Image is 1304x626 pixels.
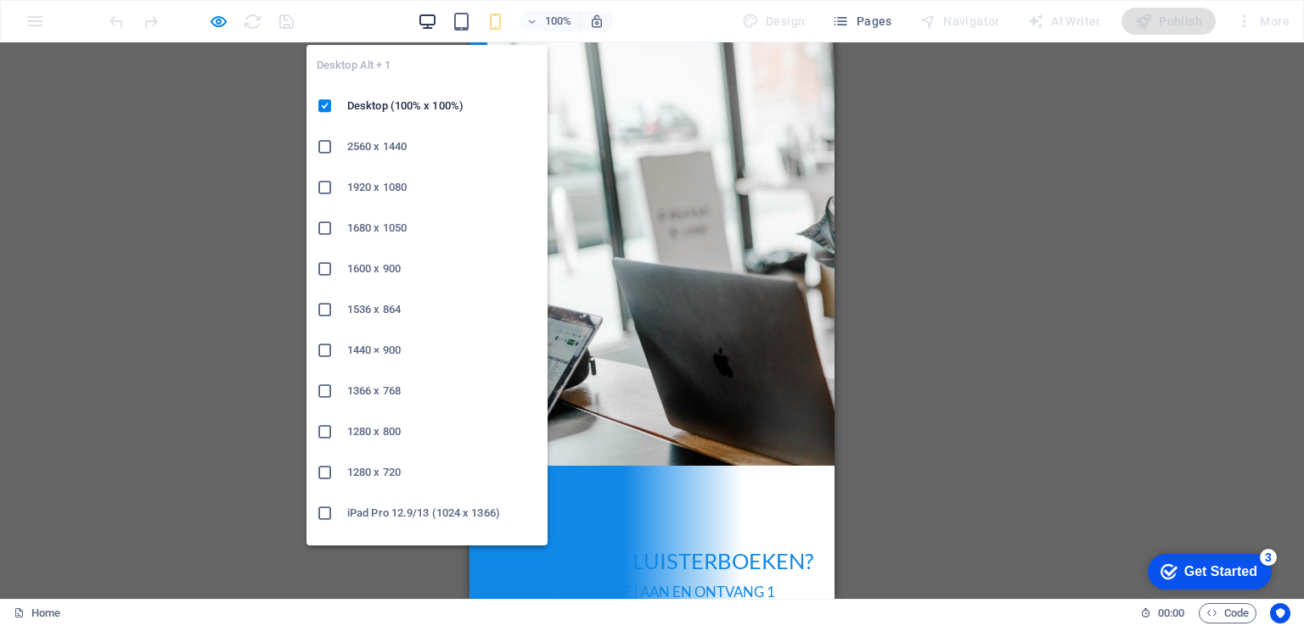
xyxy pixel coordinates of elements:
div: 3 [126,3,143,20]
span: 00 00 [1158,603,1184,623]
h6: 1536 x 864 [347,299,537,320]
h6: Session time [1140,603,1185,623]
h6: 1920 x 1080 [347,177,537,198]
button: Pages [825,8,898,35]
h6: 1600 x 900 [347,259,537,279]
div: Get Started 3 items remaining, 40% complete [14,8,138,44]
font: Meld [PERSON_NAME] aan en ontvang 1 maand gratis toegang! [14,540,306,579]
h6: Desktop (100% x 100%) [347,96,537,116]
h6: 1366 x 768 [347,381,537,401]
div: Design (Ctrl+Alt+Y) [735,8,812,35]
h6: 100% [545,11,572,31]
button: 100% [520,11,580,31]
a: Click to cancel selection. Double-click to open Pages [14,603,60,623]
h6: 1280 x 800 [347,422,537,442]
h6: 2560 x 1440 [347,137,537,157]
h6: 1680 x 1050 [347,218,537,238]
h6: iPad Pro 12.9/13 (1024 x 1366) [347,503,537,523]
button: Usercentrics [1270,603,1290,623]
button: Code [1199,603,1256,623]
font: Houdt u van luisterboeken? [14,506,344,531]
h6: 1440 × 900 [347,340,537,361]
span: Code [1206,603,1249,623]
h6: Galaxy Tab S9/S10 Ultra (1024 x 1366) [347,544,537,564]
span: : [1170,606,1172,619]
h6: 1280 x 720 [347,462,537,483]
div: Get Started [50,19,123,34]
span: Pages [832,13,891,30]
